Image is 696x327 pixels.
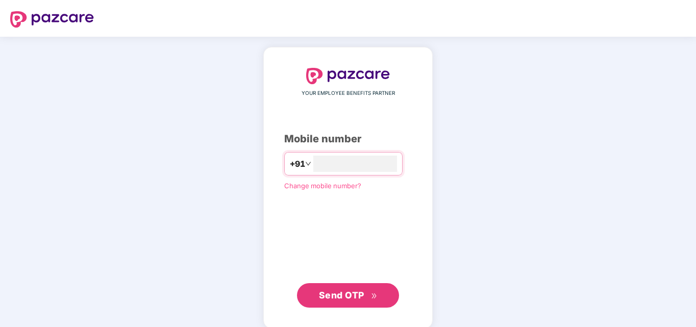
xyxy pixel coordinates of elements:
[305,161,311,167] span: down
[10,11,94,28] img: logo
[290,158,305,170] span: +91
[297,283,399,308] button: Send OTPdouble-right
[306,68,390,84] img: logo
[284,131,412,147] div: Mobile number
[284,182,361,190] a: Change mobile number?
[302,89,395,97] span: YOUR EMPLOYEE BENEFITS PARTNER
[319,290,364,300] span: Send OTP
[371,293,378,299] span: double-right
